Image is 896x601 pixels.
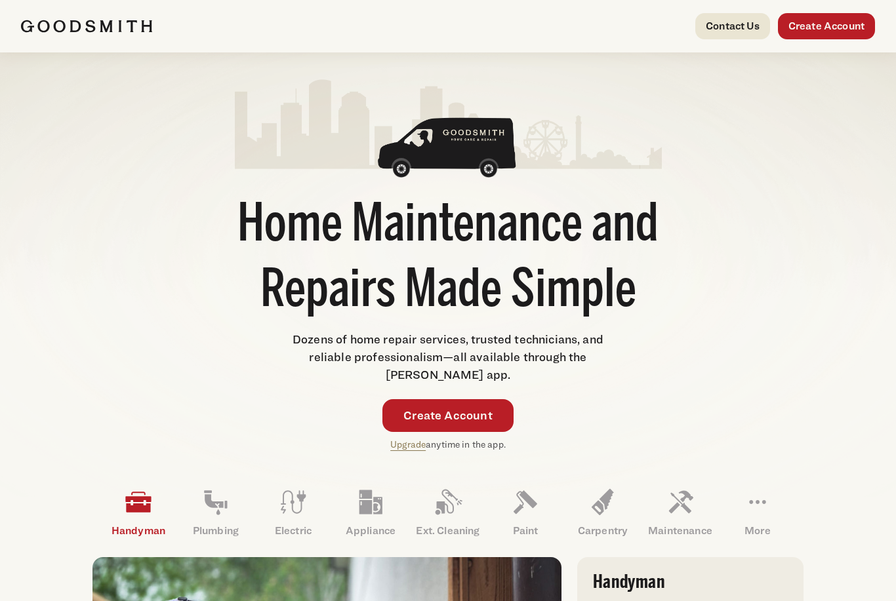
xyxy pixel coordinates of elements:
a: Carpentry [564,478,641,547]
p: Carpentry [564,523,641,539]
span: Dozens of home repair services, trusted technicians, and reliable professionalism—all available t... [293,332,603,381]
a: Maintenance [641,478,719,547]
a: Paint [487,478,564,547]
img: Goodsmith [21,20,152,33]
h1: Home Maintenance and Repairs Made Simple [235,194,662,325]
a: Handyman [100,478,177,547]
a: Appliance [332,478,409,547]
p: More [719,523,796,539]
p: Paint [487,523,564,539]
p: Ext. Cleaning [409,523,487,539]
h3: Handyman [593,573,788,591]
a: Upgrade [390,438,426,450]
p: Electric [255,523,332,539]
a: Create Account [778,13,875,39]
a: Electric [255,478,332,547]
p: Plumbing [177,523,255,539]
a: Create Account [382,399,514,432]
p: anytime in the app. [390,437,506,452]
p: Appliance [332,523,409,539]
a: More [719,478,796,547]
p: Handyman [100,523,177,539]
p: Maintenance [641,523,719,539]
a: Contact Us [695,13,770,39]
a: Ext. Cleaning [409,478,487,547]
a: Plumbing [177,478,255,547]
